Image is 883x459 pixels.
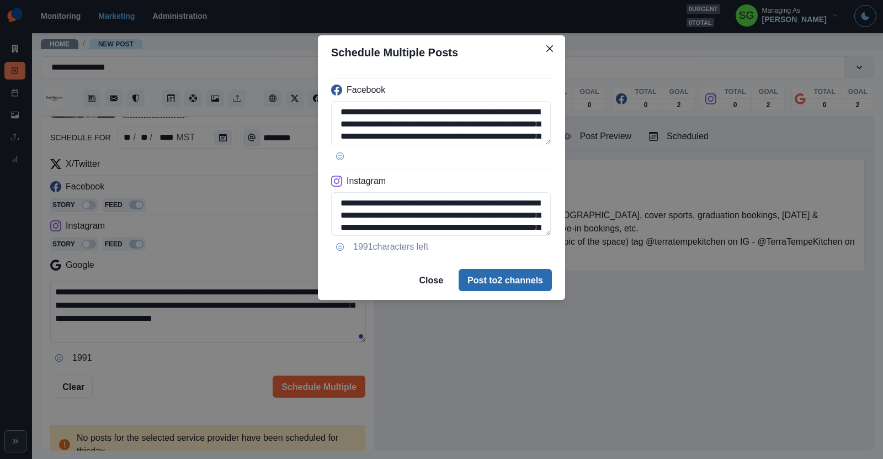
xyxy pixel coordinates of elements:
[331,238,349,256] button: Opens Emoji Picker
[459,269,552,291] button: Post to2 channels
[353,240,428,254] p: 1991 characters left
[541,40,558,57] button: Close
[318,35,565,70] header: Schedule Multiple Posts
[410,269,452,291] button: Close
[347,175,386,188] p: Instagram
[331,147,349,165] button: Opens Emoji Picker
[347,83,385,97] p: Facebook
